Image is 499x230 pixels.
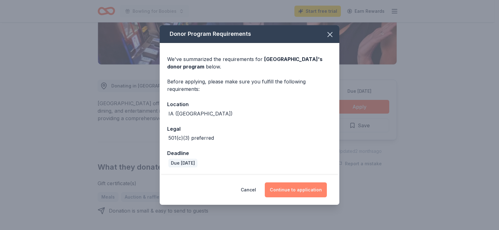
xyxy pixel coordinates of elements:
[241,182,256,197] button: Cancel
[168,134,214,142] div: 501(c)(3) preferred
[167,55,332,70] div: We've summarized the requirements for below.
[167,149,332,157] div: Deadline
[265,182,327,197] button: Continue to application
[160,25,339,43] div: Donor Program Requirements
[167,125,332,133] div: Legal
[168,159,197,167] div: Due [DATE]
[168,110,233,117] div: IA ([GEOGRAPHIC_DATA])
[167,100,332,108] div: Location
[167,78,332,93] div: Before applying, please make sure you fulfill the following requirements:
